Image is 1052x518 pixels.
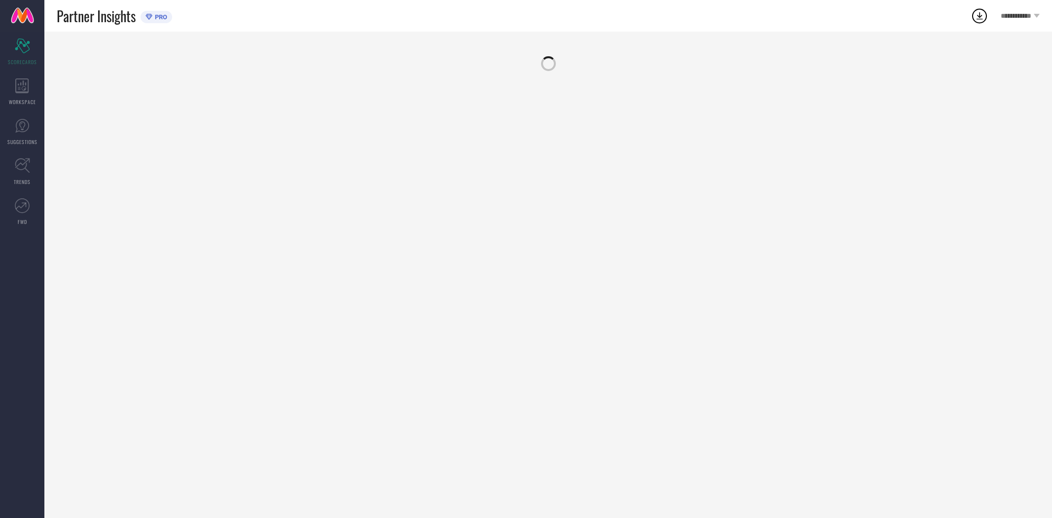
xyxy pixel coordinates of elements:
[57,6,136,26] span: Partner Insights
[8,58,37,66] span: SCORECARDS
[18,218,27,225] span: FWD
[152,13,167,21] span: PRO
[971,7,988,25] div: Open download list
[7,138,37,146] span: SUGGESTIONS
[9,98,36,106] span: WORKSPACE
[14,178,31,185] span: TRENDS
